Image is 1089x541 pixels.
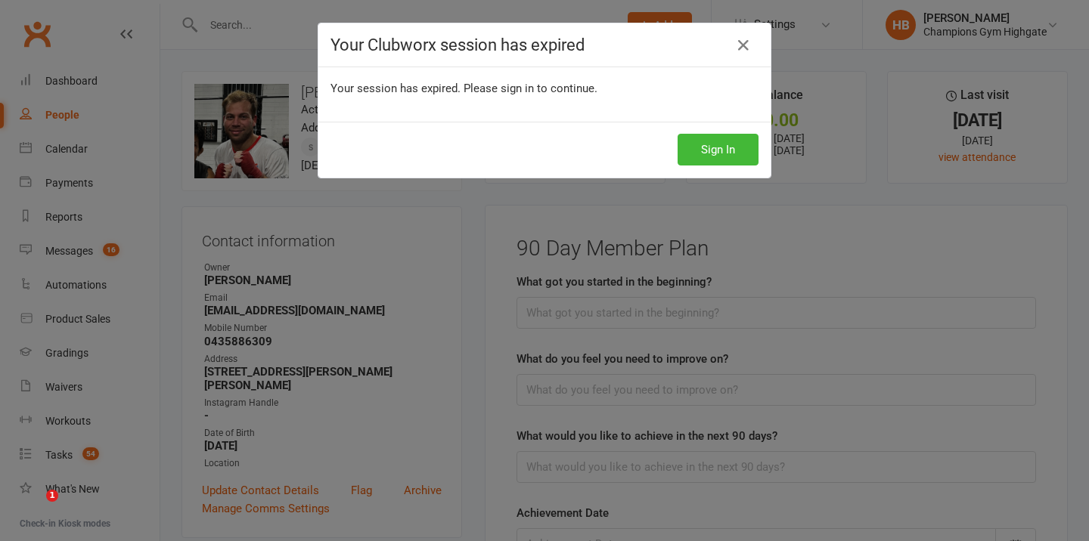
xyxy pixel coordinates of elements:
[330,82,597,95] span: Your session has expired. Please sign in to continue.
[330,36,759,54] h4: Your Clubworx session has expired
[15,490,51,526] iframe: Intercom live chat
[678,134,759,165] button: Sign In
[46,490,58,502] span: 1
[731,33,755,57] a: Close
